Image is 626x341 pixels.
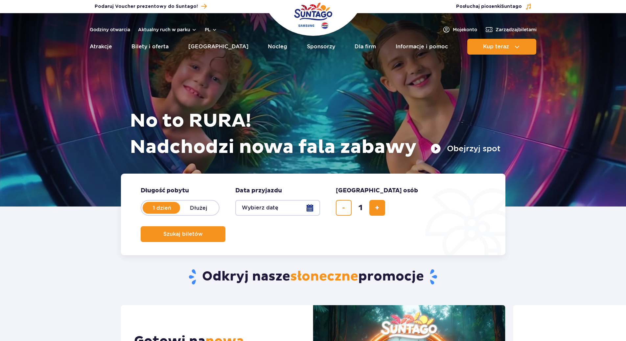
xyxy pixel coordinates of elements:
[205,26,217,33] button: pl
[396,39,448,55] a: Informacje i pomoc
[235,187,282,195] span: Data przyjazdu
[141,226,225,242] button: Szukaj biletów
[235,200,320,216] button: Wybierz datę
[141,187,189,195] span: Długość pobytu
[336,187,418,195] span: [GEOGRAPHIC_DATA] osób
[456,3,532,10] button: Posłuchaj piosenkiSuntago
[131,39,169,55] a: Bilety i oferta
[121,268,505,285] h2: Odkryj nasze promocje
[163,231,203,237] span: Szukaj biletów
[90,26,130,33] a: Godziny otwarcia
[442,26,477,34] a: Mojekonto
[188,39,248,55] a: [GEOGRAPHIC_DATA]
[496,26,537,33] span: Zarządzaj biletami
[430,143,500,154] button: Obejrzyj spot
[353,200,368,216] input: liczba biletów
[501,4,522,9] span: Suntago
[121,174,505,255] form: Planowanie wizyty w Park of Poland
[336,200,352,216] button: usuń bilet
[355,39,376,55] a: Dla firm
[95,3,198,10] span: Podaruj Voucher prezentowy do Suntago!
[130,108,500,160] h1: No to RURA! Nadchodzi nowa fala zabawy
[485,26,537,34] a: Zarządzajbiletami
[90,39,112,55] a: Atrakcje
[268,39,287,55] a: Nocleg
[369,200,385,216] button: dodaj bilet
[290,268,358,285] span: słoneczne
[95,2,207,11] a: Podaruj Voucher prezentowy do Suntago!
[180,201,218,215] label: Dłużej
[456,3,522,10] span: Posłuchaj piosenki
[307,39,335,55] a: Sponsorzy
[453,26,477,33] span: Moje konto
[138,27,197,32] button: Aktualny ruch w parku
[467,39,536,55] button: Kup teraz
[483,44,509,50] span: Kup teraz
[143,201,181,215] label: 1 dzień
